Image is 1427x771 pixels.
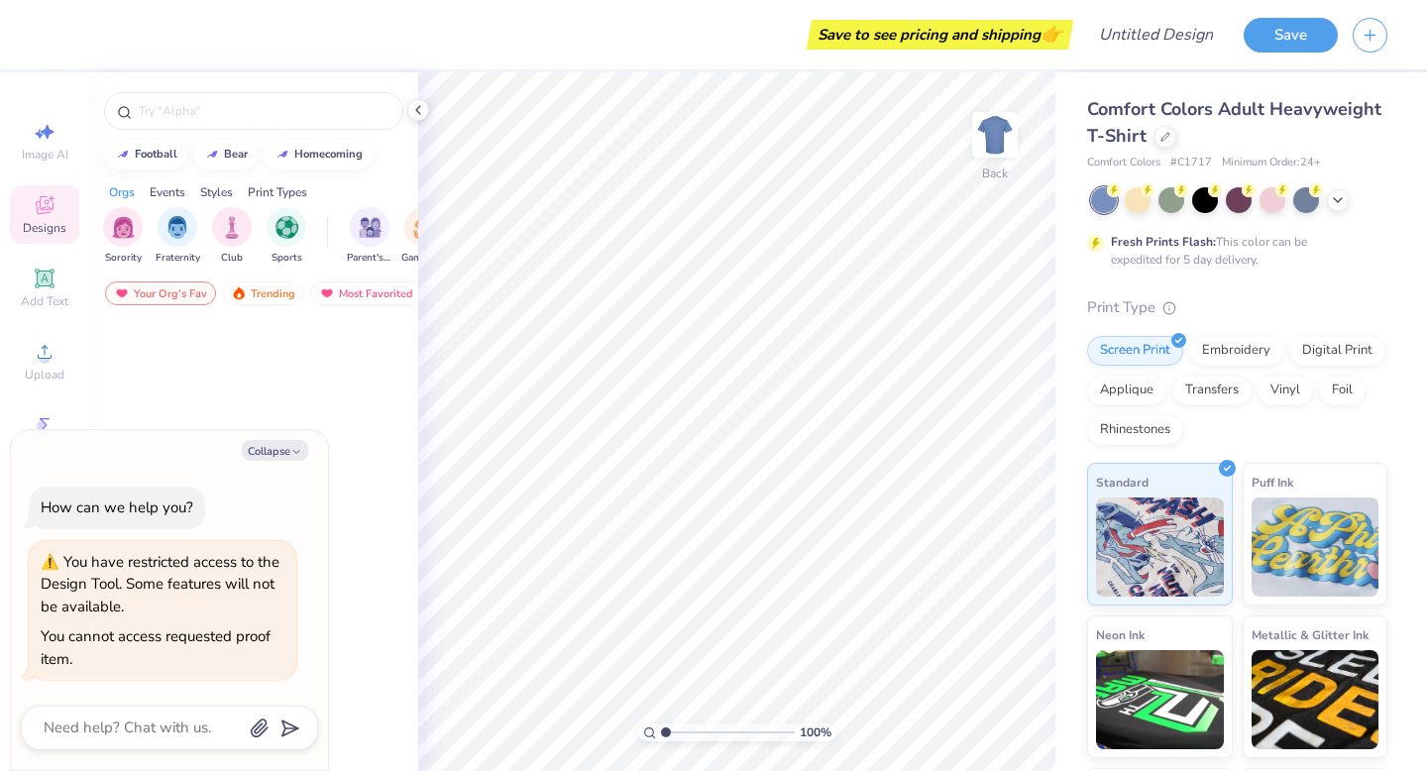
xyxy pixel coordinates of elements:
span: Game Day [401,251,447,266]
img: Club Image [221,216,243,239]
img: Fraternity Image [166,216,188,239]
input: Try "Alpha" [137,101,390,121]
div: Digital Print [1289,336,1385,366]
span: # C1717 [1170,155,1212,171]
div: filter for Sports [267,207,306,266]
span: Add Text [21,293,68,309]
img: Sorority Image [112,216,135,239]
span: Fraternity [156,251,200,266]
div: Orgs [109,183,135,201]
div: Your Org's Fav [105,281,216,305]
span: 👉 [1041,22,1062,46]
div: filter for Fraternity [156,207,200,266]
button: filter button [212,207,252,266]
button: filter button [267,207,306,266]
div: You have restricted access to the Design Tool. Some features will not be available. [41,552,279,616]
img: trending.gif [231,286,247,300]
span: Sorority [105,251,142,266]
span: Designs [23,220,66,236]
span: Club [221,251,243,266]
img: trend_line.gif [274,149,290,161]
span: Standard [1096,472,1149,493]
button: filter button [347,207,392,266]
div: football [135,149,177,160]
strong: Fresh Prints Flash: [1111,234,1216,250]
div: bear [224,149,248,160]
div: filter for Sorority [103,207,143,266]
span: Sports [272,251,302,266]
button: filter button [103,207,143,266]
button: Save [1244,18,1338,53]
div: Vinyl [1258,376,1313,405]
div: This color can be expedited for 5 day delivery. [1111,233,1355,269]
span: Neon Ink [1096,624,1145,645]
div: homecoming [294,149,363,160]
div: You cannot access requested proof item. [41,626,271,669]
div: Trending [222,281,304,305]
input: Untitled Design [1083,15,1229,55]
span: 100 % [800,723,831,741]
div: Styles [200,183,233,201]
div: Events [150,183,185,201]
div: Screen Print [1087,336,1183,366]
img: Game Day Image [413,216,436,239]
img: Sports Image [275,216,298,239]
button: filter button [401,207,447,266]
span: Parent's Weekend [347,251,392,266]
span: Comfort Colors [1087,155,1160,171]
div: filter for Club [212,207,252,266]
img: trend_line.gif [115,149,131,161]
button: homecoming [264,140,372,169]
div: Transfers [1172,376,1252,405]
button: Collapse [242,440,308,461]
button: filter button [156,207,200,266]
span: Minimum Order: 24 + [1222,155,1321,171]
div: Applique [1087,376,1166,405]
div: filter for Parent's Weekend [347,207,392,266]
div: filter for Game Day [401,207,447,266]
span: Metallic & Glitter Ink [1252,624,1369,645]
img: most_fav.gif [114,286,130,300]
div: How can we help you? [41,497,193,517]
span: Image AI [22,147,68,163]
div: Rhinestones [1087,415,1183,445]
img: Neon Ink [1096,650,1224,749]
span: Puff Ink [1252,472,1293,493]
div: Print Type [1087,296,1387,319]
img: Back [975,115,1015,155]
img: Standard [1096,497,1224,597]
div: Most Favorited [310,281,422,305]
span: Comfort Colors Adult Heavyweight T-Shirt [1087,97,1381,148]
img: Metallic & Glitter Ink [1252,650,1379,749]
img: Puff Ink [1252,497,1379,597]
img: most_fav.gif [319,286,335,300]
img: Parent's Weekend Image [359,216,382,239]
div: Save to see pricing and shipping [812,20,1068,50]
div: Back [982,165,1008,182]
span: Upload [25,367,64,383]
div: Foil [1319,376,1366,405]
button: bear [193,140,257,169]
div: Print Types [248,183,307,201]
button: football [104,140,186,169]
div: Embroidery [1189,336,1283,366]
img: trend_line.gif [204,149,220,161]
